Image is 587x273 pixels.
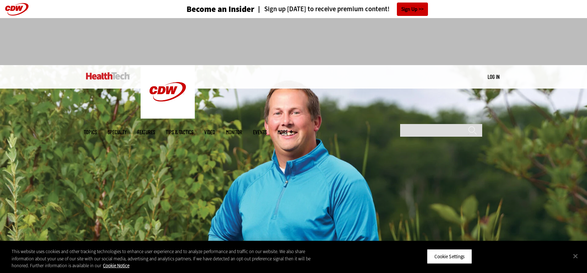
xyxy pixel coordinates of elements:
a: MonITor [226,129,242,135]
button: Cookie Settings [427,249,472,264]
a: Features [137,129,155,135]
a: Sign Up [397,3,428,16]
span: More [278,129,293,135]
div: This website uses cookies and other tracking technologies to enhance user experience and to analy... [12,248,323,269]
a: CDW [141,113,195,120]
span: Topics [84,129,97,135]
button: Close [567,248,583,264]
a: More information about your privacy [103,263,129,269]
h3: Become an Insider [187,5,254,13]
a: Video [204,129,215,135]
img: Home [141,65,195,119]
img: Home [86,72,130,80]
a: Log in [488,73,500,80]
div: User menu [488,73,500,81]
a: Tips & Tactics [166,129,193,135]
iframe: advertisement [162,25,425,58]
a: Become an Insider [159,5,254,13]
a: Sign up [DATE] to receive premium content! [254,6,390,13]
a: Events [253,129,267,135]
span: Specialty [108,129,127,135]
